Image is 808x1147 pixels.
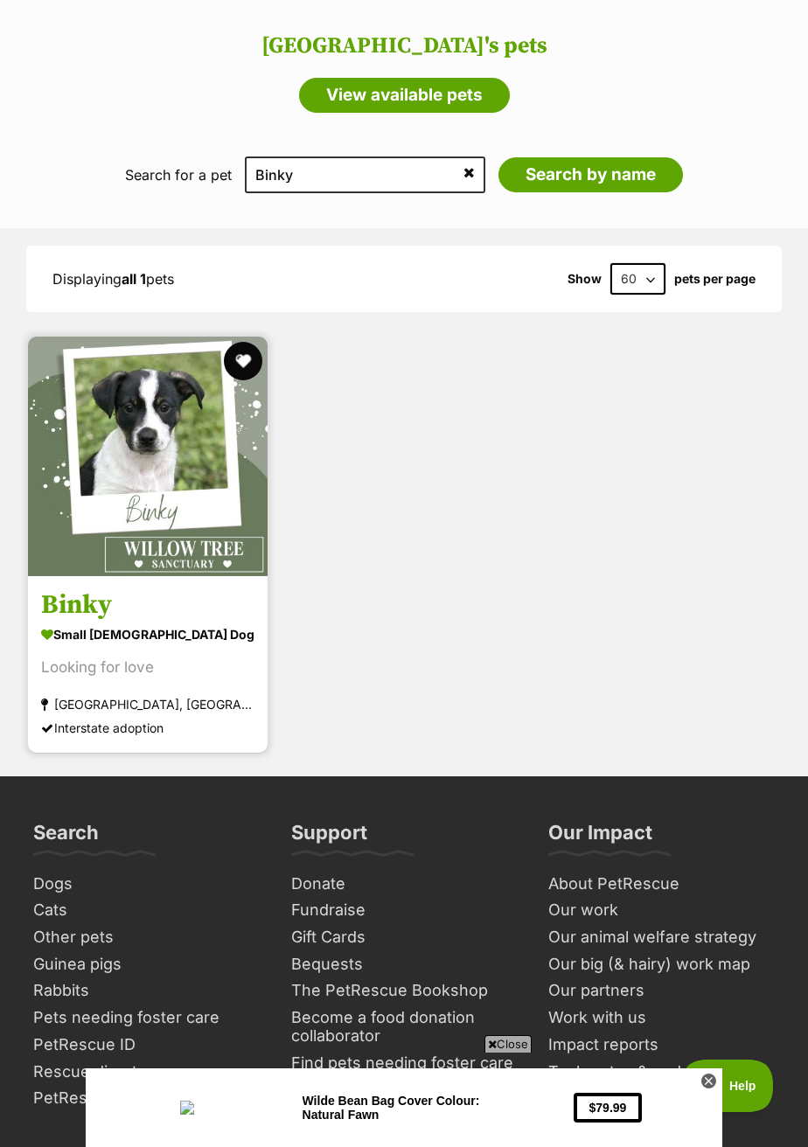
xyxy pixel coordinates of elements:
a: Impact reports [541,1032,782,1059]
a: Fundraise [284,897,525,924]
a: Donate [284,871,525,898]
span: Close [484,1035,532,1053]
a: The PetRescue Bookshop [284,977,525,1004]
div: Wilde Bean Bag Cover Colour: Natural Fawn [217,25,421,53]
div: [GEOGRAPHIC_DATA], [GEOGRAPHIC_DATA] [41,693,254,717]
a: Our partners [541,977,782,1004]
a: Bequests [284,951,525,978]
a: Become a food donation collaborator [284,1004,525,1049]
a: About PetRescue [541,871,782,898]
a: Gift Cards [284,924,525,951]
a: Other pets [26,924,267,951]
strong: all 1 [122,270,146,288]
label: pets per page [674,272,756,286]
a: Work with us [541,1004,782,1032]
h3: Support [291,820,367,855]
button: $79.99 [488,24,557,53]
a: Our big (& hairy) work map [541,951,782,978]
input: Search by name [498,157,683,192]
a: Dogs [26,871,267,898]
a: Rabbits [26,977,267,1004]
a: PetRescue ID [26,1032,267,1059]
a: Cats [26,897,267,924]
img: Binky [28,337,268,576]
label: Search for a pet [125,167,232,183]
a: Guinea pigs [26,951,267,978]
a: Rescue directory [26,1059,267,1086]
div: Interstate adoption [41,717,254,740]
h3: Binky [41,589,254,622]
a: PetRescue TV [26,1085,267,1112]
a: Our work [541,897,782,924]
a: Our animal welfare strategy [541,924,782,951]
a: Pets needing foster care [26,1004,267,1032]
span: Displaying pets [52,270,174,288]
h2: [GEOGRAPHIC_DATA]'s pets [17,33,791,59]
a: Binky small [DEMOGRAPHIC_DATA] Dog Looking for love [GEOGRAPHIC_DATA], [GEOGRAPHIC_DATA] Intersta... [28,576,268,754]
iframe: Advertisement [86,1060,722,1138]
a: Find pets needing foster care near you [284,1050,525,1095]
span: Show [568,272,602,286]
h3: Search [33,820,99,855]
div: small [DEMOGRAPHIC_DATA] Dog [41,622,254,648]
a: View available pets [299,78,510,113]
iframe: Help Scout Beacon - Open [682,1060,773,1112]
div: Looking for love [41,657,254,680]
h3: Our Impact [548,820,652,855]
button: favourite [224,342,262,380]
